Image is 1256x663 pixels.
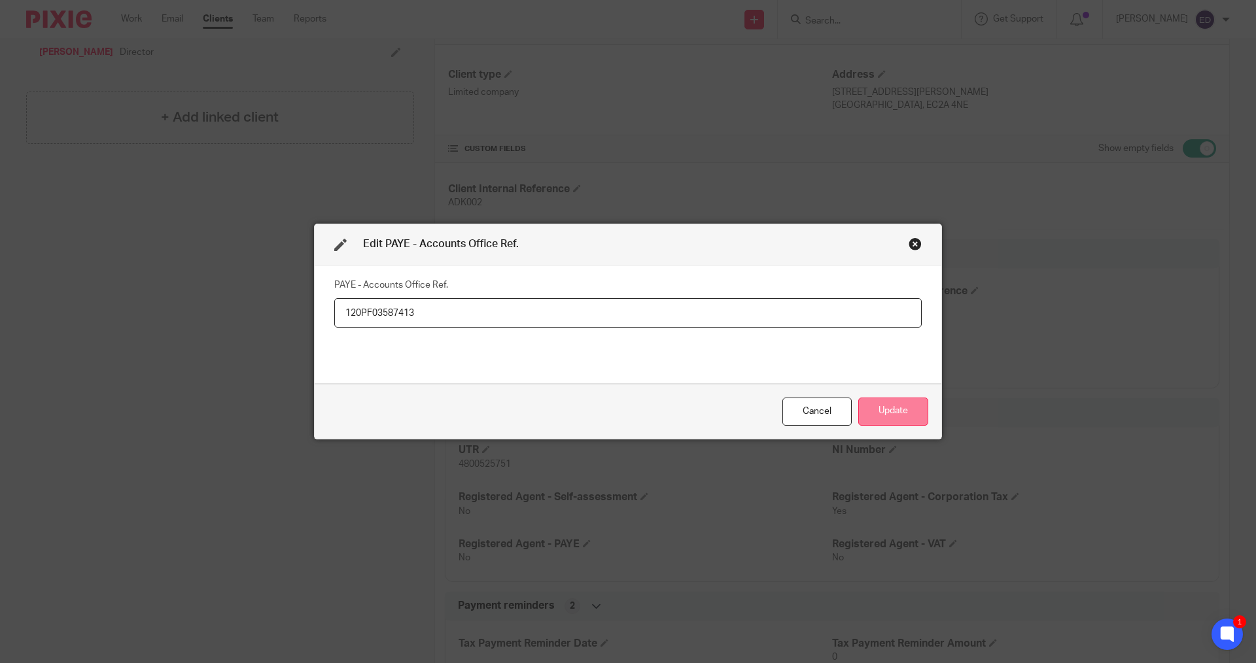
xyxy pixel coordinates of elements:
[334,279,448,292] label: PAYE - Accounts Office Ref.
[909,237,922,250] div: Close this dialog window
[858,398,928,426] button: Update
[782,398,852,426] div: Close this dialog window
[334,298,922,328] input: PAYE - Accounts Office Ref.
[1233,615,1246,628] div: 1
[363,239,519,249] span: Edit PAYE - Accounts Office Ref.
